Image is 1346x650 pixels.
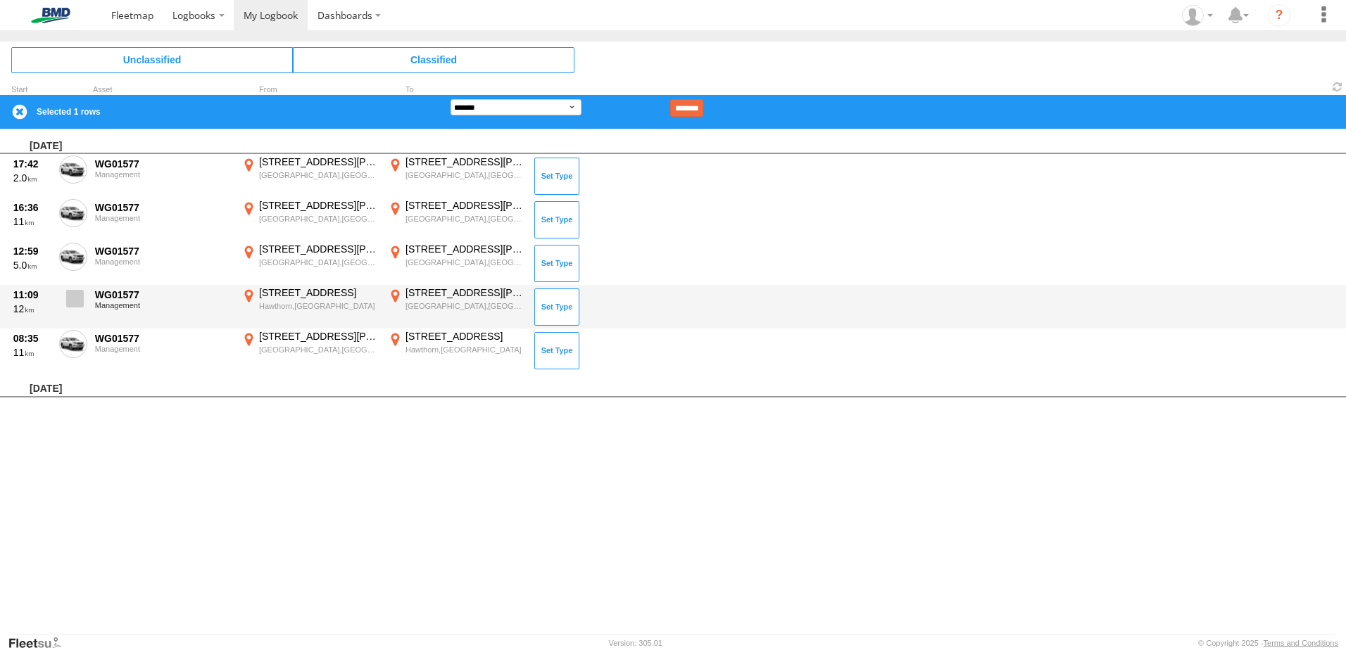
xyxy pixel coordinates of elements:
[259,286,378,299] div: [STREET_ADDRESS]
[259,301,378,311] div: Hawthorn,[GEOGRAPHIC_DATA]
[1198,639,1338,647] div: © Copyright 2025 -
[259,257,378,267] div: [GEOGRAPHIC_DATA],[GEOGRAPHIC_DATA]
[13,346,51,359] div: 11
[95,332,232,345] div: WG01577
[405,170,524,180] div: [GEOGRAPHIC_DATA],[GEOGRAPHIC_DATA]
[8,636,73,650] a: Visit our Website
[95,201,232,214] div: WG01577
[13,215,51,228] div: 11
[95,170,232,179] div: Management
[13,245,51,257] div: 12:59
[259,155,378,168] div: [STREET_ADDRESS][PERSON_NAME]
[293,47,574,72] span: Click to view Classified Trips
[95,257,232,266] div: Management
[239,330,380,371] label: Click to View Event Location
[405,214,524,224] div: [GEOGRAPHIC_DATA],[GEOGRAPHIC_DATA]
[534,201,579,238] button: Click to Set
[239,199,380,240] label: Click to View Event Location
[239,286,380,327] label: Click to View Event Location
[13,259,51,272] div: 5.0
[405,257,524,267] div: [GEOGRAPHIC_DATA],[GEOGRAPHIC_DATA]
[259,330,378,343] div: [STREET_ADDRESS][PERSON_NAME]
[405,199,524,212] div: [STREET_ADDRESS][PERSON_NAME]
[13,158,51,170] div: 17:42
[239,243,380,283] label: Click to View Event Location
[14,8,87,23] img: bmd-logo.svg
[259,214,378,224] div: [GEOGRAPHIC_DATA],[GEOGRAPHIC_DATA]
[259,345,378,355] div: [GEOGRAPHIC_DATA],[GEOGRAPHIC_DATA]
[386,286,527,327] label: Click to View Event Location
[95,345,232,353] div: Management
[386,243,527,283] label: Click to View Event Location
[13,302,51,315] div: 12
[609,639,662,647] div: Version: 305.01
[386,199,527,240] label: Click to View Event Location
[259,199,378,212] div: [STREET_ADDRESS][PERSON_NAME]
[405,155,524,168] div: [STREET_ADDRESS][PERSON_NAME]
[11,103,28,120] label: Clear Selection
[534,288,579,325] button: Click to Set
[13,288,51,301] div: 11:09
[95,301,232,310] div: Management
[1177,5,1218,26] div: Justine Paragreen
[534,332,579,369] button: Click to Set
[11,87,54,94] div: Click to Sort
[13,172,51,184] div: 2.0
[93,87,234,94] div: Asset
[95,288,232,301] div: WG01577
[405,301,524,311] div: [GEOGRAPHIC_DATA],[GEOGRAPHIC_DATA]
[386,330,527,371] label: Click to View Event Location
[405,243,524,255] div: [STREET_ADDRESS][PERSON_NAME]
[386,155,527,196] label: Click to View Event Location
[1329,80,1346,94] span: Refresh
[239,155,380,196] label: Click to View Event Location
[405,330,524,343] div: [STREET_ADDRESS]
[386,87,527,94] div: To
[405,345,524,355] div: Hawthorn,[GEOGRAPHIC_DATA]
[1264,639,1338,647] a: Terms and Conditions
[405,286,524,299] div: [STREET_ADDRESS][PERSON_NAME]
[13,332,51,345] div: 08:35
[259,243,378,255] div: [STREET_ADDRESS][PERSON_NAME]
[239,87,380,94] div: From
[11,47,293,72] span: Click to view Unclassified Trips
[13,201,51,214] div: 16:36
[534,158,579,194] button: Click to Set
[259,170,378,180] div: [GEOGRAPHIC_DATA],[GEOGRAPHIC_DATA]
[95,245,232,257] div: WG01577
[534,245,579,281] button: Click to Set
[95,214,232,222] div: Management
[95,158,232,170] div: WG01577
[1268,4,1290,27] i: ?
